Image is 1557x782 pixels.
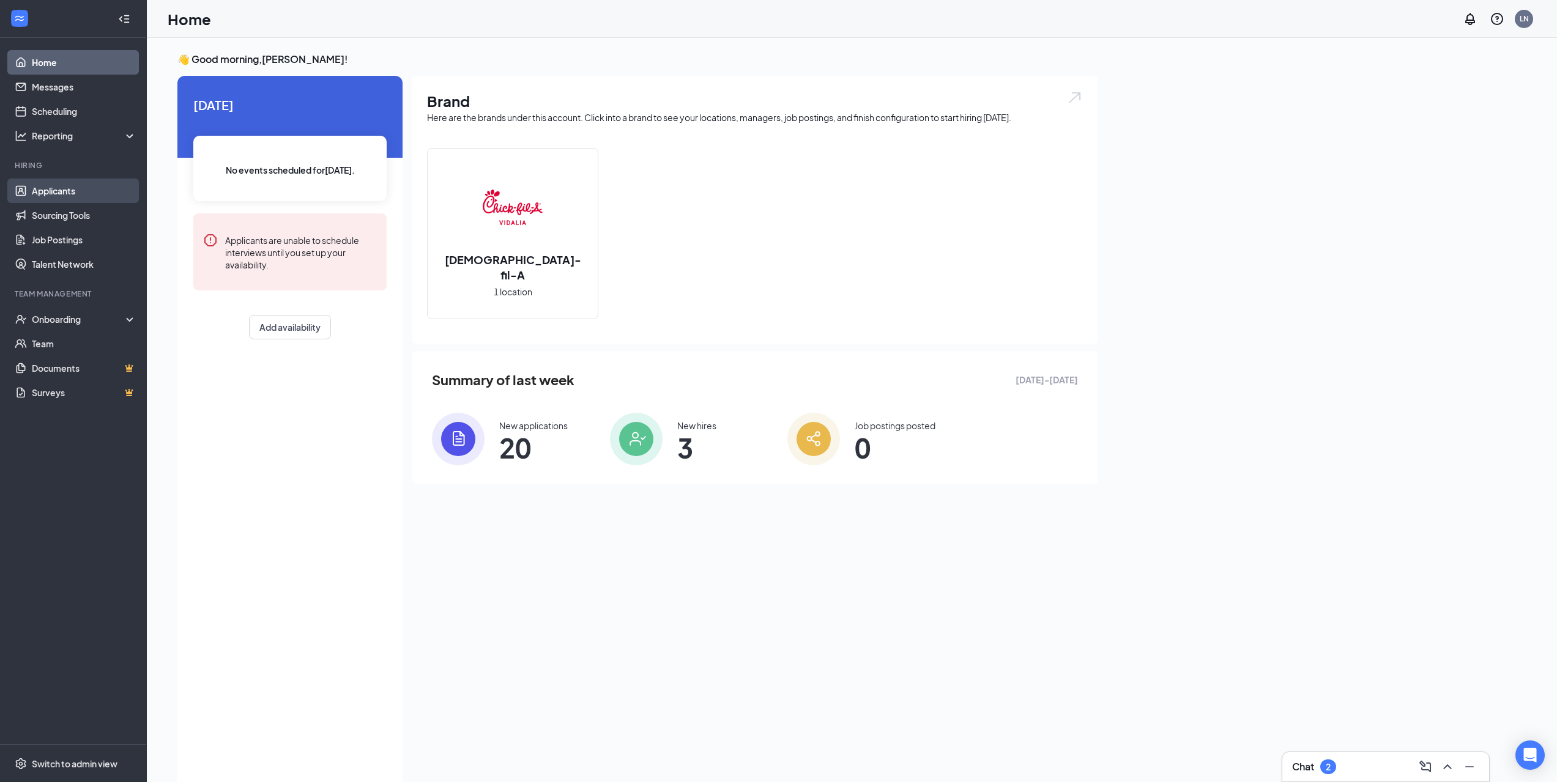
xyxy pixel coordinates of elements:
[1463,12,1477,26] svg: Notifications
[168,9,211,29] h1: Home
[193,95,387,114] span: [DATE]
[15,289,134,299] div: Team Management
[32,203,136,227] a: Sourcing Tools
[32,252,136,276] a: Talent Network
[249,315,331,339] button: Add availability
[855,437,935,459] span: 0
[1460,757,1479,776] button: Minimize
[610,413,663,465] img: icon
[1292,760,1314,773] h3: Chat
[499,419,568,432] div: New applications
[787,413,840,465] img: icon
[118,13,130,25] svg: Collapse
[32,758,117,770] div: Switch to admin view
[32,99,136,124] a: Scheduling
[177,53,1098,66] h3: 👋 Good morning, [PERSON_NAME] !
[226,163,355,177] span: No events scheduled for [DATE] .
[1016,373,1078,386] span: [DATE] - [DATE]
[15,160,134,171] div: Hiring
[474,169,552,247] img: Chick-fil-A
[1416,757,1435,776] button: ComposeMessage
[32,313,126,325] div: Onboarding
[855,419,935,432] div: Job postings posted
[432,369,574,391] span: Summary of last week
[32,75,136,99] a: Messages
[428,252,598,282] h2: [DEMOGRAPHIC_DATA]-fil-A
[1490,12,1504,26] svg: QuestionInfo
[15,758,27,770] svg: Settings
[1326,762,1331,772] div: 2
[32,50,136,75] a: Home
[203,233,218,248] svg: Error
[432,413,485,465] img: icon
[1438,757,1457,776] button: ChevronUp
[1520,13,1529,24] div: LN
[32,227,136,252] a: Job Postings
[225,233,377,271] div: Applicants are unable to schedule interviews until you set up your availability.
[1418,759,1433,774] svg: ComposeMessage
[32,179,136,203] a: Applicants
[32,331,136,356] a: Team
[427,111,1083,124] div: Here are the brands under this account. Click into a brand to see your locations, managers, job p...
[13,12,26,24] svg: WorkstreamLogo
[499,437,568,459] span: 20
[427,90,1083,111] h1: Brand
[1515,740,1545,770] div: Open Intercom Messenger
[32,356,136,380] a: DocumentsCrown
[15,130,27,142] svg: Analysis
[1462,759,1477,774] svg: Minimize
[677,437,716,459] span: 3
[1067,90,1083,105] img: open.6027fd2a22e1237b5b06.svg
[1440,759,1455,774] svg: ChevronUp
[15,313,27,325] svg: UserCheck
[32,380,136,405] a: SurveysCrown
[32,130,137,142] div: Reporting
[494,285,532,298] span: 1 location
[677,419,716,432] div: New hires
